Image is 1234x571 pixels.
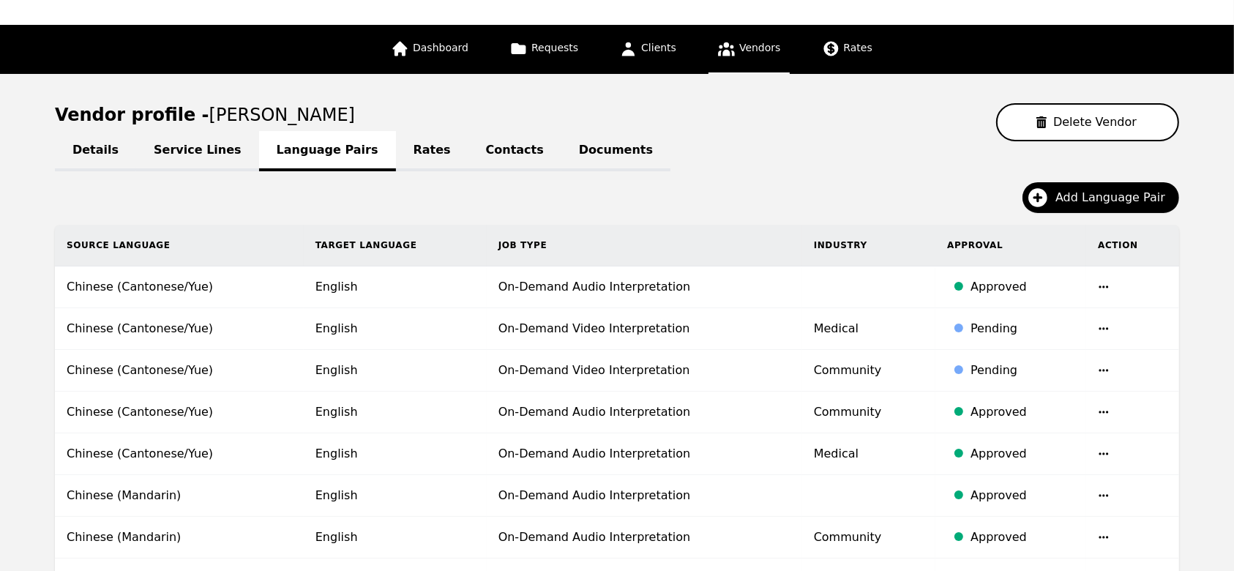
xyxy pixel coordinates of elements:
td: On-Demand Video Interpretation [487,350,802,392]
th: Source Language [55,225,304,266]
td: On-Demand Video Interpretation [487,308,802,350]
td: Medical [802,433,935,475]
button: Delete Vendor [996,103,1179,141]
td: Chinese (Mandarin) [55,517,304,559]
div: Approved [971,487,1074,504]
td: English [304,475,487,517]
div: Approved [971,529,1074,546]
a: Details [55,131,136,171]
td: Chinese (Mandarin) [55,475,304,517]
th: Approval [935,225,1086,266]
div: Approved [971,445,1074,463]
td: On-Demand Audio Interpretation [487,433,802,475]
td: On-Demand Audio Interpretation [487,392,802,433]
td: English [304,392,487,433]
span: Vendors [739,42,780,53]
td: Community [802,517,935,559]
td: Community [802,350,935,392]
a: Rates [396,131,468,171]
span: Add Language Pair [1055,189,1175,206]
td: On-Demand Audio Interpretation [487,266,802,308]
td: Chinese (Cantonese/Yue) [55,433,304,475]
th: Action [1086,225,1179,266]
a: Rates [813,25,881,74]
td: English [304,517,487,559]
span: [PERSON_NAME] [209,105,355,125]
div: Pending [971,362,1074,379]
a: Service Lines [136,131,259,171]
td: English [304,308,487,350]
span: Rates [844,42,872,53]
div: Approved [971,278,1074,296]
a: Vendors [708,25,789,74]
td: Chinese (Cantonese/Yue) [55,266,304,308]
td: Chinese (Cantonese/Yue) [55,308,304,350]
a: Contacts [468,131,561,171]
a: Clients [610,25,685,74]
span: Clients [641,42,676,53]
td: Chinese (Cantonese/Yue) [55,350,304,392]
a: Documents [561,131,670,171]
td: Medical [802,308,935,350]
td: English [304,266,487,308]
td: On-Demand Audio Interpretation [487,475,802,517]
td: Community [802,392,935,433]
div: Pending [971,320,1074,337]
h1: Vendor profile - [55,105,355,125]
td: On-Demand Audio Interpretation [487,517,802,559]
td: Chinese (Cantonese/Yue) [55,392,304,433]
a: Requests [501,25,587,74]
th: Industry [802,225,935,266]
td: English [304,350,487,392]
span: Dashboard [413,42,468,53]
div: Approved [971,403,1074,421]
th: Target Language [304,225,487,266]
td: English [304,433,487,475]
button: Add Language Pair [1022,182,1179,213]
th: Job Type [487,225,802,266]
span: Requests [531,42,578,53]
a: Dashboard [382,25,477,74]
